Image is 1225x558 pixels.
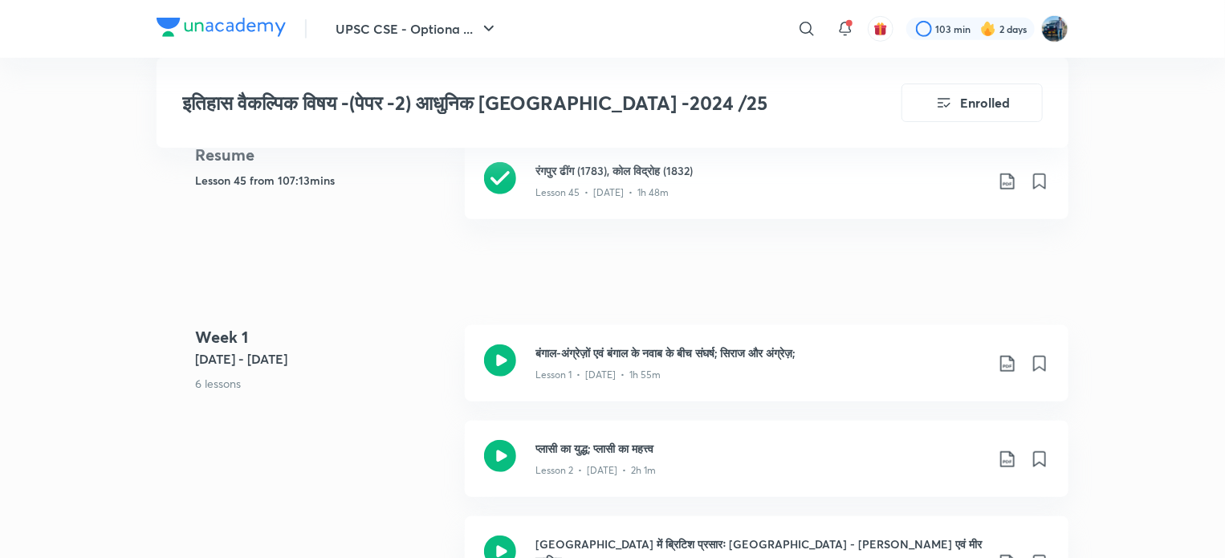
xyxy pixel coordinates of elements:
a: प्लासी का युद्ध; प्लासी का महत्त्वLesson 2 • [DATE] • 2h 1m [465,421,1068,516]
p: 6 lessons [195,375,452,392]
img: Company Logo [157,18,286,37]
button: UPSC CSE - Optiona ... [326,13,508,45]
img: avatar [873,22,888,36]
img: I A S babu [1041,15,1068,43]
h3: इतिहास वैकल्पिक विषय -(पेपर -2) आधुनिक [GEOGRAPHIC_DATA] -2024 /25 [182,92,811,115]
a: बंगाल-अंग्रेज़ों एवं बंगाल के नवाब के बीच संघर्ष; सिराज और अंग्रेज़;Lesson 1 • [DATE] • 1h 55m [465,325,1068,421]
h5: [DATE] - [DATE] [195,349,452,369]
h3: बंगाल-अंग्रेज़ों एवं बंगाल के नवाब के बीच संघर्ष; सिराज और अंग्रेज़; [535,344,985,361]
a: Company Logo [157,18,286,41]
h4: Week 1 [195,325,452,349]
p: Lesson 1 • [DATE] • 1h 55m [535,368,661,382]
button: Enrolled [901,83,1043,122]
img: streak [980,21,996,37]
p: Lesson 2 • [DATE] • 2h 1m [535,463,656,478]
h3: रंगपुर ढींग (1783), कोल विद्रोह (1832) [535,162,985,179]
p: Lesson 45 • [DATE] • 1h 48m [535,185,669,200]
a: रंगपुर ढींग (1783), कोल विद्रोह (1832)Lesson 45 • [DATE] • 1h 48m [465,143,1068,238]
h3: प्लासी का युद्ध; प्लासी का महत्त्व [535,440,985,457]
h4: Resume [195,143,452,167]
button: avatar [868,16,893,42]
h5: Lesson 45 from 107:13mins [195,172,452,189]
